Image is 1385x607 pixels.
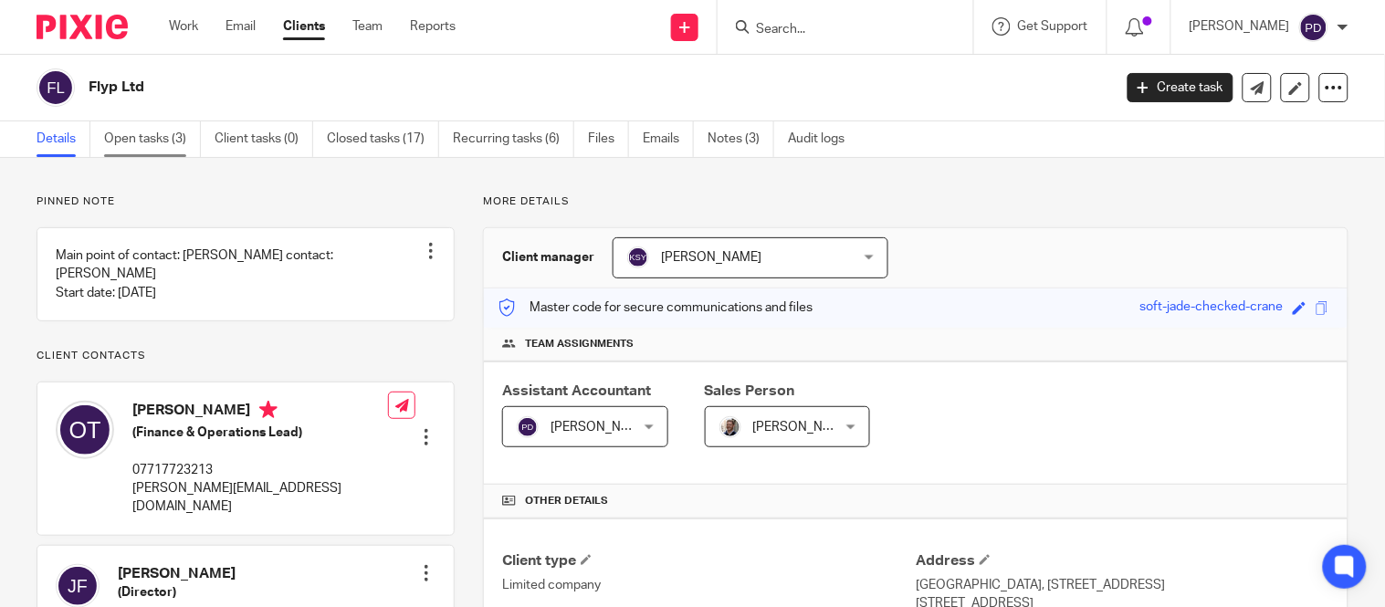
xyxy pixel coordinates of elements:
[215,121,313,157] a: Client tasks (0)
[502,576,916,594] p: Limited company
[132,461,388,479] p: 07717723213
[708,121,774,157] a: Notes (3)
[352,17,383,36] a: Team
[754,22,918,38] input: Search
[118,564,236,583] h4: [PERSON_NAME]
[525,494,608,508] span: Other details
[551,421,651,434] span: [PERSON_NAME]
[753,421,854,434] span: [PERSON_NAME]
[525,337,634,351] span: Team assignments
[517,416,539,438] img: svg%3E
[37,121,90,157] a: Details
[483,194,1348,209] p: More details
[719,416,741,438] img: Matt%20Circle.png
[643,121,694,157] a: Emails
[1299,13,1328,42] img: svg%3E
[226,17,256,36] a: Email
[1140,298,1284,319] div: soft-jade-checked-crane
[327,121,439,157] a: Closed tasks (17)
[1128,73,1233,102] a: Create task
[410,17,456,36] a: Reports
[453,121,574,157] a: Recurring tasks (6)
[705,383,795,398] span: Sales Person
[132,479,388,517] p: [PERSON_NAME][EMAIL_ADDRESS][DOMAIN_NAME]
[37,68,75,107] img: svg%3E
[788,121,858,157] a: Audit logs
[132,424,388,442] h5: (Finance & Operations Lead)
[132,401,388,424] h4: [PERSON_NAME]
[37,15,128,39] img: Pixie
[1190,17,1290,36] p: [PERSON_NAME]
[37,349,455,363] p: Client contacts
[661,251,761,264] span: [PERSON_NAME]
[498,298,813,317] p: Master code for secure communications and files
[627,246,649,268] img: svg%3E
[56,401,114,459] img: svg%3E
[502,248,594,267] h3: Client manager
[169,17,198,36] a: Work
[916,576,1329,594] p: [GEOGRAPHIC_DATA], [STREET_ADDRESS]
[588,121,629,157] a: Files
[259,401,278,419] i: Primary
[37,194,455,209] p: Pinned note
[118,583,236,602] h5: (Director)
[1018,20,1088,33] span: Get Support
[916,551,1329,570] h4: Address
[502,551,916,570] h4: Client type
[104,121,201,157] a: Open tasks (3)
[283,17,325,36] a: Clients
[502,383,651,398] span: Assistant Accountant
[89,78,897,97] h2: Flyp Ltd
